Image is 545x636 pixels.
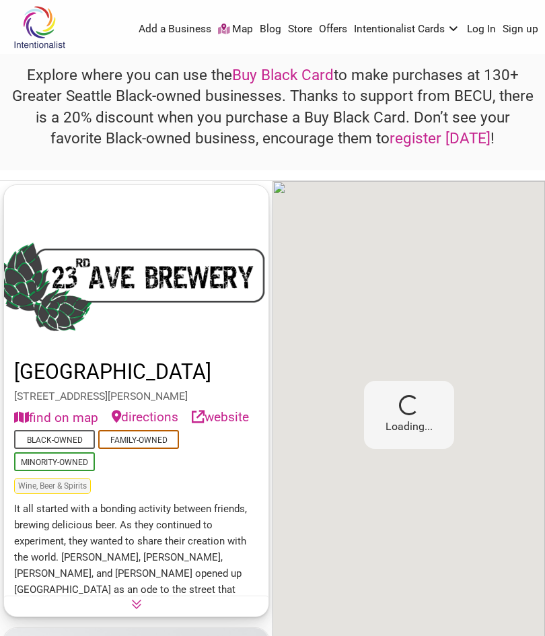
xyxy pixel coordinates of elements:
a: Intentionalist Cards [354,22,460,37]
a: [GEOGRAPHIC_DATA] [14,360,211,384]
div: [STREET_ADDRESS][PERSON_NAME] [14,388,258,404]
span: Minority-Owned [14,452,95,471]
a: Offers [319,22,347,37]
a: Add a Business [139,22,211,37]
h4: Explore where you can use the to make purchases at 130+ Greater Seattle Black-owned businesses. T... [11,65,534,149]
img: 23rd Ave Brewery's logo [4,185,268,353]
a: Log In [467,22,496,37]
a: Blog [260,22,281,37]
a: Buy Black Card [232,66,334,83]
a: website [192,408,249,427]
span: Family-Owned [98,430,179,449]
a: Sign up [503,22,538,37]
a: directions [112,408,178,427]
span: Black-Owned [14,430,95,449]
a: Map [218,22,254,37]
a: register [DATE] [390,129,490,147]
img: Intentionalist [7,5,71,49]
a: Store [288,22,312,37]
div: Loading... [364,381,454,449]
button: find on map [14,408,98,427]
span: Wine, Beer & Spirits [14,478,91,494]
